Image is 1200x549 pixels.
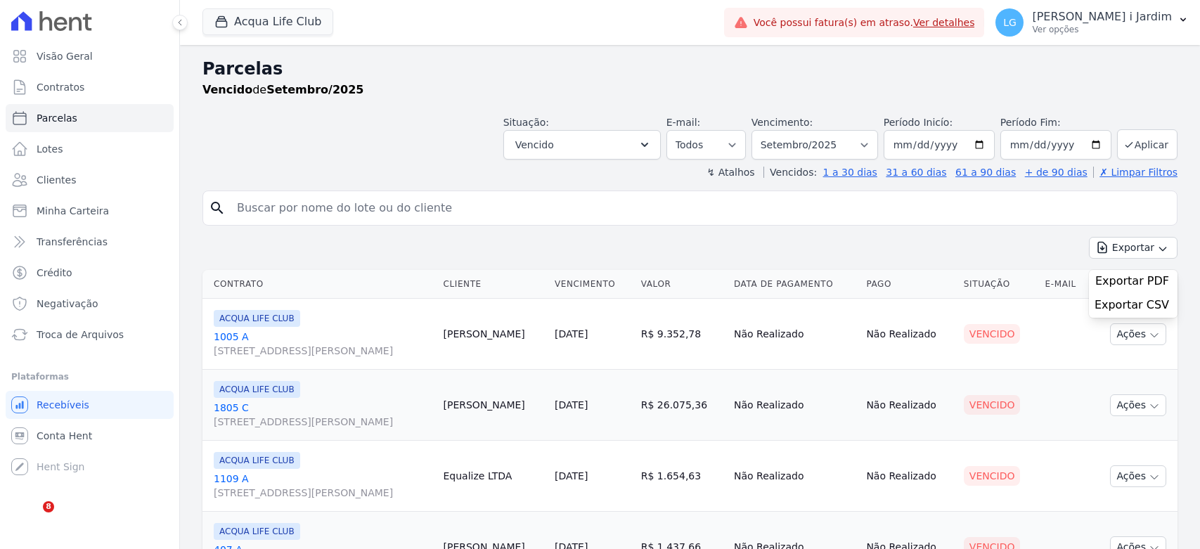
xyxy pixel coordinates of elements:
[37,173,76,187] span: Clientes
[6,228,174,256] a: Transferências
[1089,237,1178,259] button: Exportar
[214,523,300,540] span: ACQUA LIFE CLUB
[1110,394,1166,416] button: Ações
[228,194,1171,222] input: Buscar por nome do lote ou do cliente
[214,486,432,500] span: [STREET_ADDRESS][PERSON_NAME]
[1095,274,1169,288] span: Exportar PDF
[860,270,957,299] th: Pago
[964,466,1021,486] div: Vencido
[11,368,168,385] div: Plataformas
[6,197,174,225] a: Minha Carteira
[214,330,432,358] a: 1005 A[STREET_ADDRESS][PERSON_NAME]
[984,3,1200,42] button: LG [PERSON_NAME] i Jardim Ver opções
[1117,129,1178,160] button: Aplicar
[202,83,252,96] strong: Vencido
[1093,167,1178,178] a: ✗ Limpar Filtros
[6,135,174,163] a: Lotes
[37,297,98,311] span: Negativação
[202,56,1178,82] h2: Parcelas
[1025,167,1088,178] a: + de 90 dias
[6,166,174,194] a: Clientes
[515,136,554,153] span: Vencido
[266,83,363,96] strong: Setembro/2025
[636,299,728,370] td: R$ 9.352,78
[438,270,550,299] th: Cliente
[202,82,363,98] p: de
[37,111,77,125] span: Parcelas
[955,167,1016,178] a: 61 a 90 dias
[1095,274,1172,291] a: Exportar PDF
[751,117,813,128] label: Vencimento:
[884,117,953,128] label: Período Inicío:
[37,266,72,280] span: Crédito
[43,501,54,512] span: 8
[1095,298,1169,312] span: Exportar CSV
[214,344,432,358] span: [STREET_ADDRESS][PERSON_NAME]
[214,472,432,500] a: 1109 A[STREET_ADDRESS][PERSON_NAME]
[6,73,174,101] a: Contratos
[6,422,174,450] a: Conta Hent
[958,270,1040,299] th: Situação
[1110,465,1166,487] button: Ações
[37,429,92,443] span: Conta Hent
[438,370,550,441] td: [PERSON_NAME]
[6,290,174,318] a: Negativação
[1095,298,1172,315] a: Exportar CSV
[6,104,174,132] a: Parcelas
[214,415,432,429] span: [STREET_ADDRESS][PERSON_NAME]
[1110,323,1166,345] button: Ações
[6,259,174,287] a: Crédito
[214,452,300,469] span: ACQUA LIFE CLUB
[636,441,728,512] td: R$ 1.654,63
[754,15,975,30] span: Você possui fatura(s) em atraso.
[728,441,860,512] td: Não Realizado
[202,270,438,299] th: Contrato
[860,441,957,512] td: Não Realizado
[37,80,84,94] span: Contratos
[214,310,300,327] span: ACQUA LIFE CLUB
[823,167,877,178] a: 1 a 30 dias
[1032,24,1172,35] p: Ver opções
[6,391,174,419] a: Recebíveis
[37,49,93,63] span: Visão Geral
[1032,10,1172,24] p: [PERSON_NAME] i Jardim
[707,167,754,178] label: ↯ Atalhos
[37,235,108,249] span: Transferências
[14,501,48,535] iframe: Intercom live chat
[636,270,728,299] th: Valor
[37,328,124,342] span: Troca de Arquivos
[438,299,550,370] td: [PERSON_NAME]
[555,328,588,340] a: [DATE]
[214,401,432,429] a: 1805 C[STREET_ADDRESS][PERSON_NAME]
[37,204,109,218] span: Minha Carteira
[913,17,975,28] a: Ver detalhes
[37,142,63,156] span: Lotes
[964,395,1021,415] div: Vencido
[214,381,300,398] span: ACQUA LIFE CLUB
[503,117,549,128] label: Situação:
[728,299,860,370] td: Não Realizado
[209,200,226,217] i: search
[728,370,860,441] td: Não Realizado
[964,324,1021,344] div: Vencido
[860,299,957,370] td: Não Realizado
[555,399,588,411] a: [DATE]
[202,8,333,35] button: Acqua Life Club
[1040,270,1090,299] th: E-mail
[886,167,946,178] a: 31 a 60 dias
[549,270,636,299] th: Vencimento
[666,117,701,128] label: E-mail:
[6,321,174,349] a: Troca de Arquivos
[1003,18,1017,27] span: LG
[636,370,728,441] td: R$ 26.075,36
[503,130,661,160] button: Vencido
[860,370,957,441] td: Não Realizado
[6,42,174,70] a: Visão Geral
[555,470,588,482] a: [DATE]
[728,270,860,299] th: Data de Pagamento
[37,398,89,412] span: Recebíveis
[1000,115,1111,130] label: Período Fim:
[438,441,550,512] td: Equalize LTDA
[763,167,817,178] label: Vencidos:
